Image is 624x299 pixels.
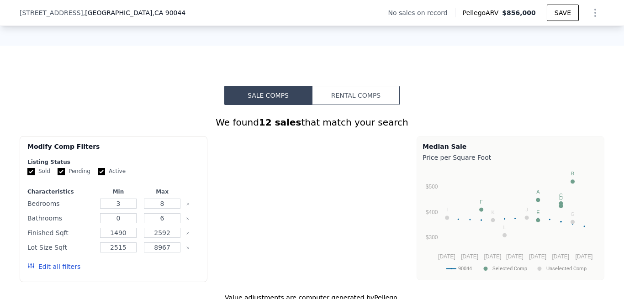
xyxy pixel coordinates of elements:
div: Min [98,188,138,195]
div: Finished Sqft [27,226,95,239]
span: [STREET_ADDRESS] [20,8,83,17]
button: Rental Comps [312,86,400,105]
button: Edit all filters [27,262,80,271]
button: SAVE [547,5,579,21]
button: Show Options [586,4,604,22]
text: [DATE] [506,253,524,260]
input: Active [98,168,105,175]
span: Pellego ARV [463,8,502,17]
text: Unselected Comp [546,266,587,272]
text: A [536,189,540,194]
text: [DATE] [484,253,502,260]
text: [DATE] [461,253,478,260]
text: C [559,193,563,198]
text: 90044 [458,266,472,272]
button: Clear [186,202,190,206]
text: J [525,207,528,212]
text: $300 [426,234,438,241]
div: No sales on record [388,8,455,17]
text: [DATE] [552,253,569,260]
label: Active [98,168,126,175]
button: Clear [186,246,190,250]
text: $500 [426,184,438,190]
text: $400 [426,209,438,215]
input: Sold [27,168,35,175]
div: Modify Comp Filters [27,142,200,158]
text: F [480,199,483,205]
div: Lot Size Sqft [27,241,95,254]
text: K [491,210,495,215]
div: Price per Square Foot [423,151,598,164]
div: Bedrooms [27,197,95,210]
div: Characteristics [27,188,95,195]
span: $856,000 [502,9,536,16]
button: Clear [186,217,190,220]
strong: 12 sales [259,117,301,128]
text: [DATE] [529,253,546,260]
div: Max [142,188,182,195]
text: G [571,211,575,217]
text: B [571,171,574,176]
svg: A chart. [423,164,598,278]
text: I [446,207,448,212]
div: Median Sale [423,142,598,151]
div: Listing Status [27,158,200,166]
text: D [559,195,563,201]
label: Sold [27,168,50,175]
label: Pending [58,168,90,175]
text: [DATE] [438,253,455,260]
input: Pending [58,168,65,175]
text: Selected Comp [492,266,527,272]
span: , [GEOGRAPHIC_DATA] [83,8,185,17]
div: Bathrooms [27,212,95,225]
text: L [503,225,506,230]
button: Clear [186,231,190,235]
text: [DATE] [575,253,592,260]
span: , CA 90044 [152,9,185,16]
button: Sale Comps [224,86,312,105]
text: E [536,210,539,215]
div: We found that match your search [20,116,604,129]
